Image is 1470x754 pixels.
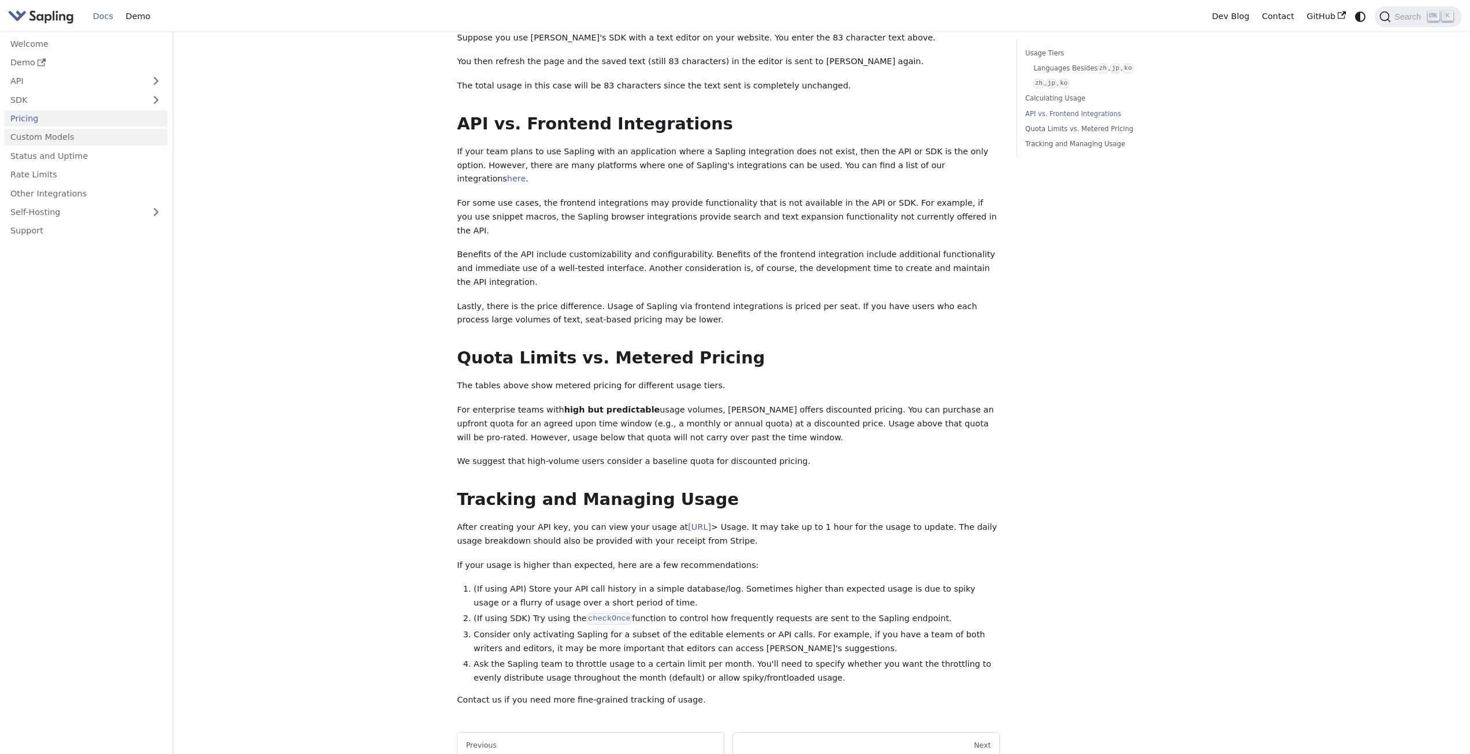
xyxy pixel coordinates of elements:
[474,612,1000,626] li: (If using SDK) Try using the function to control how frequently requests are sent to the Sapling ...
[457,559,1000,573] p: If your usage is higher than expected, here are a few recommendations:
[4,166,168,183] a: Rate Limits
[1375,6,1461,27] button: Search (Ctrl+K)
[1059,79,1069,88] code: ko
[4,185,168,202] a: Other Integrations
[1025,139,1182,150] a: Tracking and Managing Usage
[457,348,1000,369] h2: Quota Limits vs. Metered Pricing
[1300,8,1352,25] a: GitHub
[457,145,1000,186] p: If your team plans to use Sapling with an application where a Sapling integration does not exist,...
[4,129,168,146] a: Custom Models
[8,8,78,25] a: Sapling.ai
[1033,78,1178,89] a: zh,jp,ko
[587,613,632,625] code: checkOnce
[457,79,1000,93] p: The total usage in this case will be 83 characters since the text sent is completely unchanged.
[1025,109,1182,120] a: API vs. Frontend Integrations
[474,658,1000,685] li: Ask the Sapling team to throttle usage to a certain limit per month. You'll need to specify wheth...
[1046,79,1056,88] code: jp
[564,405,660,414] strong: high but predictable
[4,54,168,71] a: Demo
[474,582,1000,610] li: (If using API) Store your API call history in a simple database/log. Sometimes higher than expect...
[1442,11,1453,21] kbd: K
[1025,93,1182,104] a: Calculating Usage
[457,196,1000,237] p: For some use cases, the frontend integrations may provide functionality that is not available in ...
[4,147,168,164] a: Status and Uptime
[1352,8,1369,25] button: Switch between dark and light mode (currently system mode)
[587,614,632,623] a: checkOnce
[87,8,120,25] a: Docs
[688,522,711,532] a: [URL]
[4,110,168,127] a: Pricing
[1110,64,1121,73] code: jp
[120,8,157,25] a: Demo
[1123,64,1133,73] code: ko
[457,489,1000,510] h2: Tracking and Managing Usage
[1205,8,1255,25] a: Dev Blog
[1098,64,1108,73] code: zh
[457,300,1000,328] p: Lastly, there is the price difference. Usage of Sapling via frontend integrations is priced per s...
[4,91,144,108] a: SDK
[457,31,1000,45] p: Suppose you use [PERSON_NAME]'s SDK with a text editor on your website. You enter the 83 characte...
[466,741,716,750] div: Previous
[4,222,168,239] a: Support
[457,693,1000,707] p: Contact us if you need more fine-grained tracking of usage.
[4,204,168,221] a: Self-Hosting
[1033,63,1178,74] a: Languages Besideszh,jp,ko
[457,248,1000,289] p: Benefits of the API include customizability and configurability. Benefits of the frontend integra...
[742,741,991,750] div: Next
[457,403,1000,444] p: For enterprise teams with usage volumes, [PERSON_NAME] offers discounted pricing. You can purchas...
[1033,79,1044,88] code: zh
[4,73,144,90] a: API
[4,35,168,52] a: Welcome
[144,91,168,108] button: Expand sidebar category 'SDK'
[457,114,1000,135] h2: API vs. Frontend Integrations
[144,73,168,90] button: Expand sidebar category 'API'
[507,174,526,183] a: here
[1391,12,1428,21] span: Search
[457,455,1000,469] p: We suggest that high-volume users consider a baseline quota for discounted pricing.
[457,379,1000,393] p: The tables above show metered pricing for different usage tiers.
[8,8,74,25] img: Sapling.ai
[1256,8,1301,25] a: Contact
[474,628,1000,656] li: Consider only activating Sapling for a subset of the editable elements or API calls. For example,...
[1025,48,1182,59] a: Usage Tiers
[1025,124,1182,135] a: Quota Limits vs. Metered Pricing
[457,55,1000,69] p: You then refresh the page and the saved text (still 83 characters) in the editor is sent to [PERS...
[457,521,1000,548] p: After creating your API key, you can view your usage at > Usage. It may take up to 1 hour for the...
